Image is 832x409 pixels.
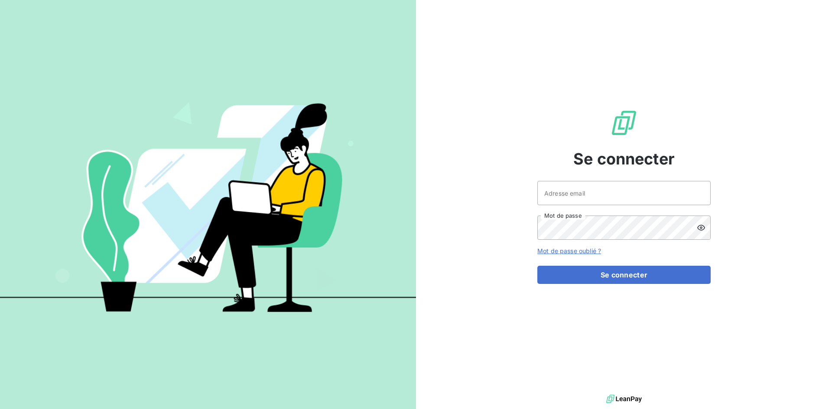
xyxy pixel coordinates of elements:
[573,147,675,171] span: Se connecter
[610,109,638,137] img: Logo LeanPay
[606,393,642,406] img: logo
[537,266,711,284] button: Se connecter
[537,181,711,205] input: placeholder
[537,247,601,254] a: Mot de passe oublié ?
